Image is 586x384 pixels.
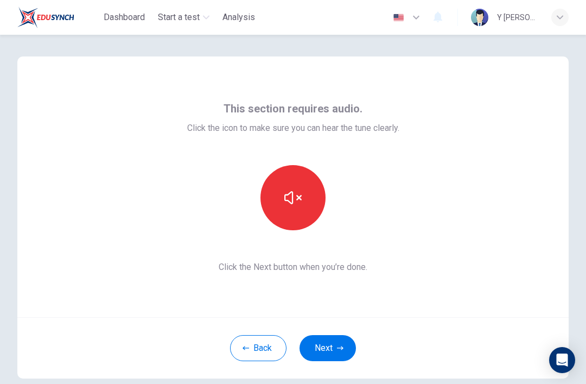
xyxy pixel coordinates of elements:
span: This section requires audio. [224,100,362,117]
button: Dashboard [99,8,149,27]
div: Y [PERSON_NAME] [497,11,538,24]
span: Click the icon to make sure you can hear the tune clearly. [187,122,399,135]
img: EduSynch logo [17,7,74,28]
span: Click the Next button when you’re done. [187,261,399,274]
a: EduSynch logo [17,7,99,28]
button: Start a test [154,8,214,27]
span: Dashboard [104,11,145,24]
div: Open Intercom Messenger [549,347,575,373]
button: Analysis [218,8,259,27]
span: Analysis [222,11,255,24]
span: Start a test [158,11,200,24]
img: Profile picture [471,9,488,26]
button: Back [230,335,286,361]
button: Next [300,335,356,361]
img: en [392,14,405,22]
